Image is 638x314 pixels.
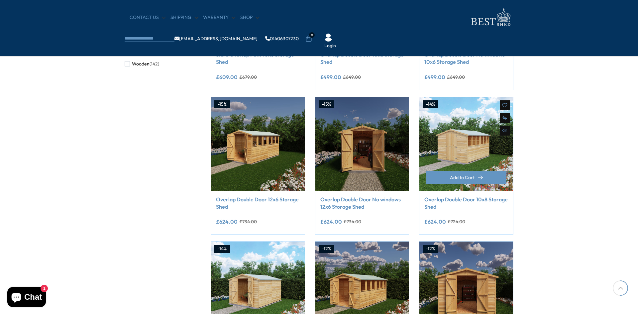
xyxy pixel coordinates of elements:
ins: £624.00 [424,219,446,224]
ins: £624.00 [320,219,342,224]
a: Shop [240,14,259,21]
img: User Icon [324,34,332,42]
del: £734.00 [344,219,361,224]
div: -14% [214,245,230,253]
a: Warranty [203,14,235,21]
a: Login [324,43,336,49]
ins: £624.00 [216,219,238,224]
ins: £499.00 [320,74,341,80]
div: -12% [319,245,334,253]
a: [EMAIL_ADDRESS][DOMAIN_NAME] [174,36,258,41]
img: logo [467,7,513,28]
ins: £499.00 [424,74,445,80]
del: £649.00 [343,75,361,79]
a: 01406307230 [265,36,299,41]
a: Overlap Double Door 10x8 Storage Shed [424,196,508,211]
div: -15% [214,100,230,108]
a: CONTACT US [130,14,165,21]
span: (142) [150,61,159,67]
a: Overlap Double Door No windows 12x6 Storage Shed [320,196,404,211]
div: -14% [423,100,438,108]
div: -12% [423,245,438,253]
span: 0 [309,32,315,38]
del: £724.00 [448,219,465,224]
a: 0 [305,36,312,42]
ins: £609.00 [216,74,238,80]
inbox-online-store-chat: Shopify online store chat [5,287,48,309]
del: £649.00 [447,75,465,79]
span: Add to Cart [450,175,475,180]
a: Overlap Double Door 12x6 Storage Shed [216,196,300,211]
a: Shire Overlap Pent 10x6 Storage Shed [216,51,300,66]
a: Overlap Double Door No windows 10x6 Storage Shed [424,51,508,66]
del: £679.00 [239,75,257,79]
del: £734.00 [239,219,257,224]
a: Overlap Double Door 10x6 Storage Shed [320,51,404,66]
button: Add to Cart [426,171,506,184]
div: -15% [319,100,334,108]
button: Wooden [125,59,159,69]
span: Wooden [132,61,150,67]
a: Shipping [170,14,198,21]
